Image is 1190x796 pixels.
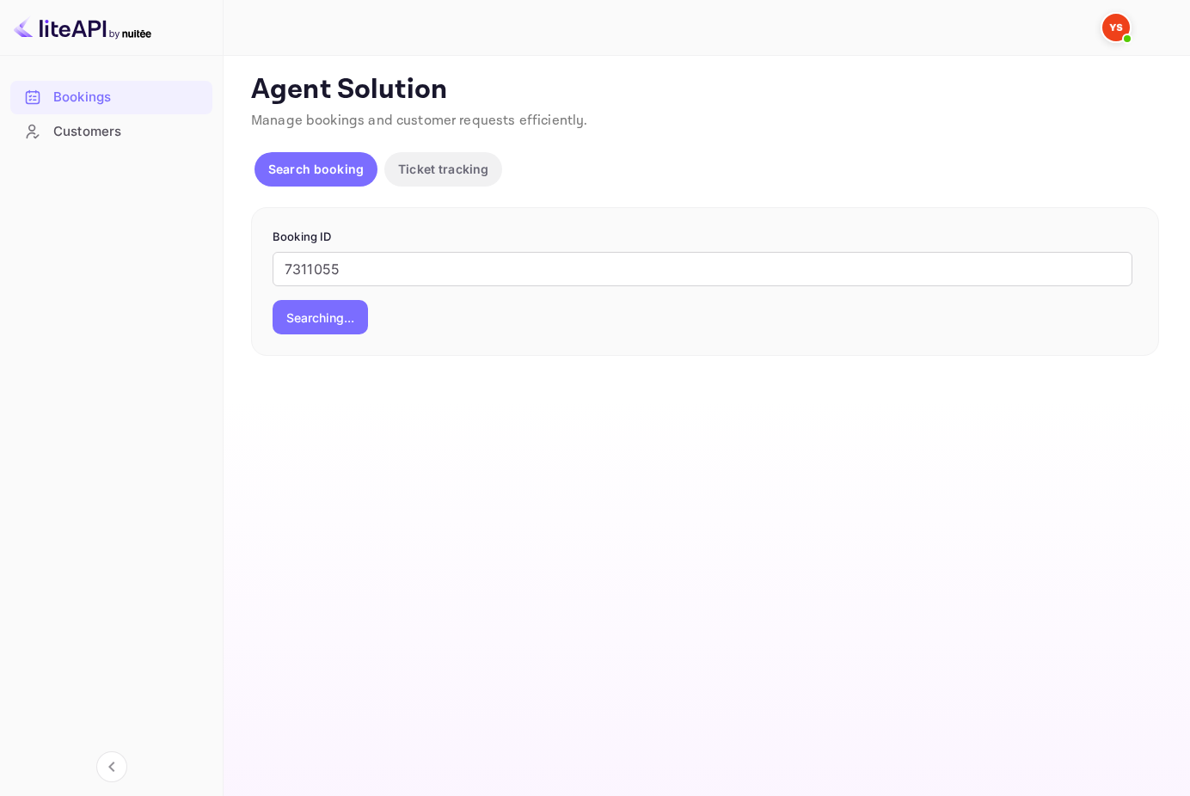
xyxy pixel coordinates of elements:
[251,73,1159,107] p: Agent Solution
[398,160,488,178] p: Ticket tracking
[10,81,212,114] div: Bookings
[10,115,212,149] div: Customers
[96,751,127,782] button: Collapse navigation
[273,252,1132,286] input: Enter Booking ID (e.g., 63782194)
[14,14,151,41] img: LiteAPI logo
[273,300,368,334] button: Searching...
[251,112,588,130] span: Manage bookings and customer requests efficiently.
[268,160,364,178] p: Search booking
[53,122,204,142] div: Customers
[10,115,212,147] a: Customers
[1102,14,1130,41] img: Yandex Support
[53,88,204,107] div: Bookings
[10,81,212,113] a: Bookings
[273,229,1138,246] p: Booking ID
